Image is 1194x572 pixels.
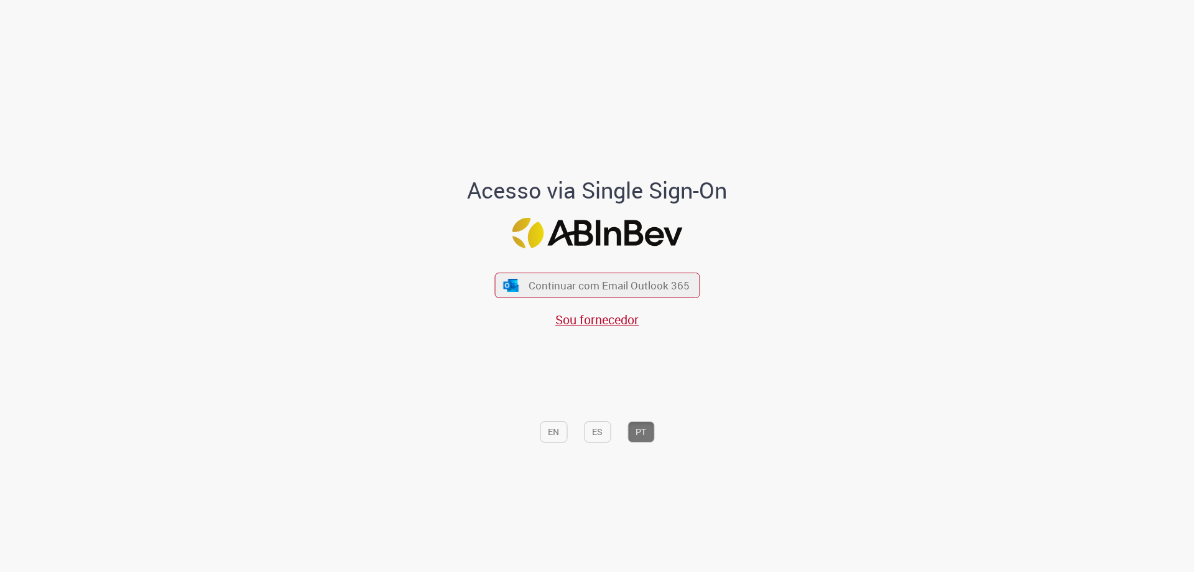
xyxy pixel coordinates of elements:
button: PT [627,421,654,443]
h1: Acesso via Single Sign-On [425,178,770,203]
span: Continuar com Email Outlook 365 [529,278,690,293]
img: ícone Azure/Microsoft 360 [502,279,520,292]
button: ES [584,421,611,443]
button: EN [540,421,567,443]
button: ícone Azure/Microsoft 360 Continuar com Email Outlook 365 [494,273,700,298]
img: Logo ABInBev [512,218,682,248]
a: Sou fornecedor [555,311,639,328]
